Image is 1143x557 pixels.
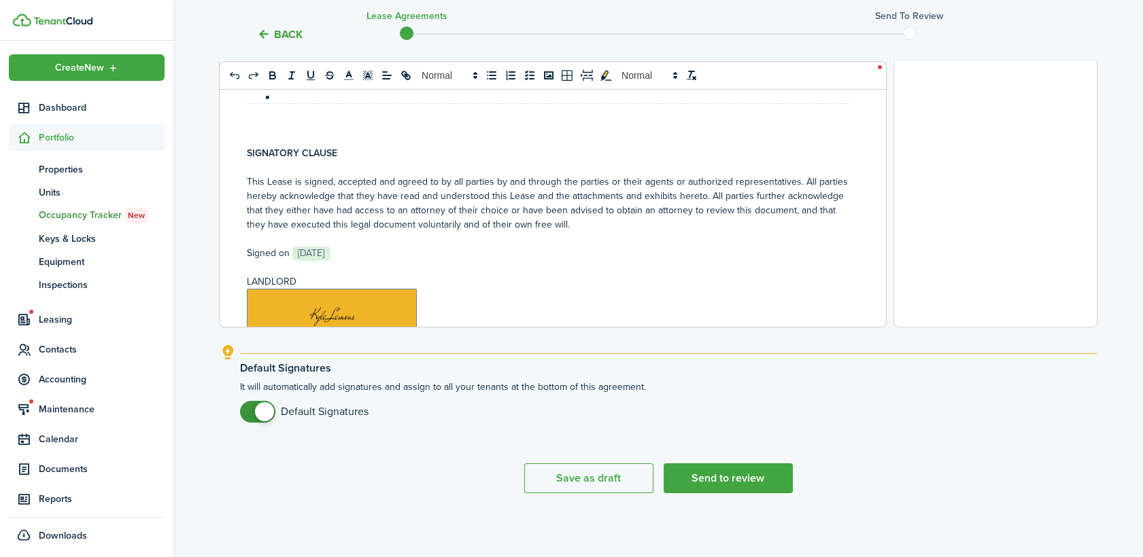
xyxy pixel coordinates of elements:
img: TenantCloud [13,14,31,26]
span: Occupancy Tracker [39,208,165,223]
a: Occupancy TrackerNew [9,204,165,227]
img: TenantCloud [33,17,92,25]
button: link [396,67,415,84]
button: pageBreak [577,67,596,84]
span: [DATE] [292,247,330,260]
button: Open menu [9,54,165,81]
span: Reports [39,492,165,506]
p: LANDLORD [247,274,849,289]
span: Portfolio [39,130,165,145]
a: Inspections [9,273,165,296]
a: Keys & Locks [9,227,165,250]
a: Units [9,181,165,204]
h3: Lease Agreements [366,9,447,23]
button: Send to review [664,463,793,493]
span: Documents [39,462,165,476]
button: undo: undo [225,67,244,84]
button: table-better [558,67,577,84]
span: Dashboard [39,101,165,115]
h3: Send to review [875,9,944,23]
button: redo: redo [244,67,263,84]
button: Back [257,27,303,41]
button: image [539,67,558,84]
button: strike [320,67,339,84]
span: Properties [39,162,165,177]
button: clean [682,67,701,84]
strong: SIGNATORY CLAUSE [247,146,337,160]
span: Calendar [39,432,165,446]
explanation-description: It will automatically add signatures and assign to all your tenants at the bottom of this agreement. [240,380,1097,423]
a: Dashboard [9,94,165,121]
p: Signed on [247,246,849,260]
span: Keys & Locks [39,232,165,246]
span: Contacts [39,342,165,357]
i: outline [220,344,237,361]
button: list: ordered [501,67,520,84]
button: italic [282,67,301,84]
a: Equipment [9,250,165,273]
button: list: check [520,67,539,84]
a: Properties [9,158,165,181]
span: Maintenance [39,402,165,416]
span: Downloads [39,528,87,543]
a: Reports [9,486,165,512]
explanation-title: Default Signatures [240,362,1097,374]
button: Save as draft [524,463,653,493]
button: toggleMarkYellow: markYellow [596,67,615,84]
span: Leasing [39,312,165,327]
span: Equipment [39,255,165,269]
span: Inspections [39,278,165,292]
button: list: bullet [482,67,501,84]
button: bold [263,67,282,84]
button: underline [301,67,320,84]
span: Units [39,185,165,200]
span: Create New [55,63,104,73]
span: New [128,209,145,221]
span: Accounting [39,372,165,387]
p: This Lease is signed, accepted and agreed to by all parties by and through the parties or their a... [247,175,849,232]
